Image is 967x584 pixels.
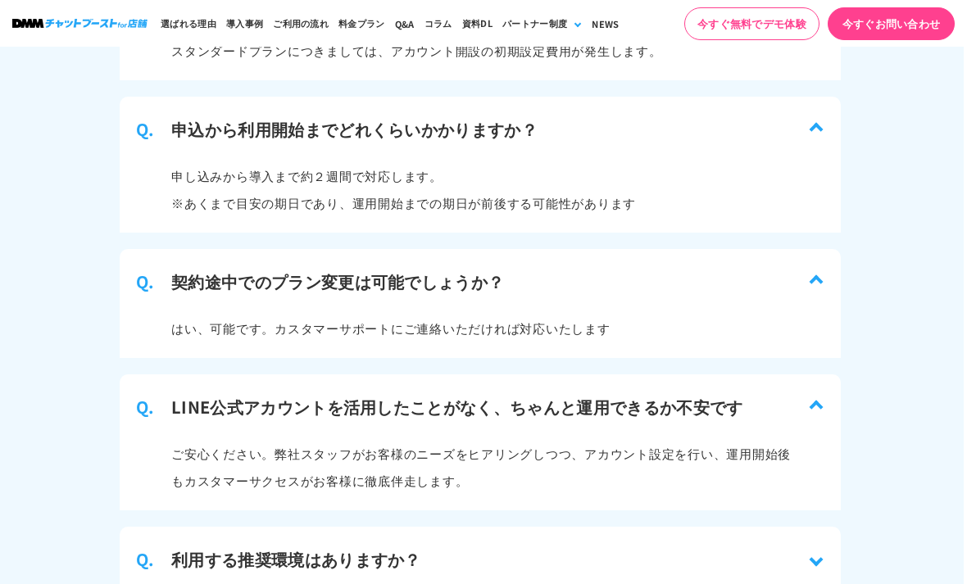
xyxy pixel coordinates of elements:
h3: 契約途中でのプラン変更は可能でしょうか？ [171,269,504,294]
h3: LINE公式アカウントを活用したことがなく、ちゃんと運用できるか不安です [171,395,743,419]
p: はい、可能です。カスタマーサポートにご連絡いただければ対応いたします [171,315,611,342]
p: 申し込みから導入まで約２週間で対応します。 ※あくまで目安の期日であり、運用開始までの期日が前後する可能性があります [171,162,636,216]
h3: 申込から利用開始までどれくらいかかりますか？ [171,117,538,142]
a: 今すぐお問い合わせ [828,7,955,40]
span: Q. [136,117,155,142]
span: Q. [136,547,155,572]
img: ロゴ [12,19,148,28]
a: 今すぐ無料でデモ体験 [684,7,819,40]
h3: 利用する推奨環境はありますか？ [171,547,421,572]
p: ご安心ください。弊社スタッフがお客様のニーズをヒアリングしつつ、アカウント設定を行い、運用開始後もカスタマーサクセスがお客様に徹底伴走します。 [171,440,792,494]
div: パートナー制度 [502,16,567,30]
span: Q. [136,269,155,294]
span: Q. [136,395,155,419]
